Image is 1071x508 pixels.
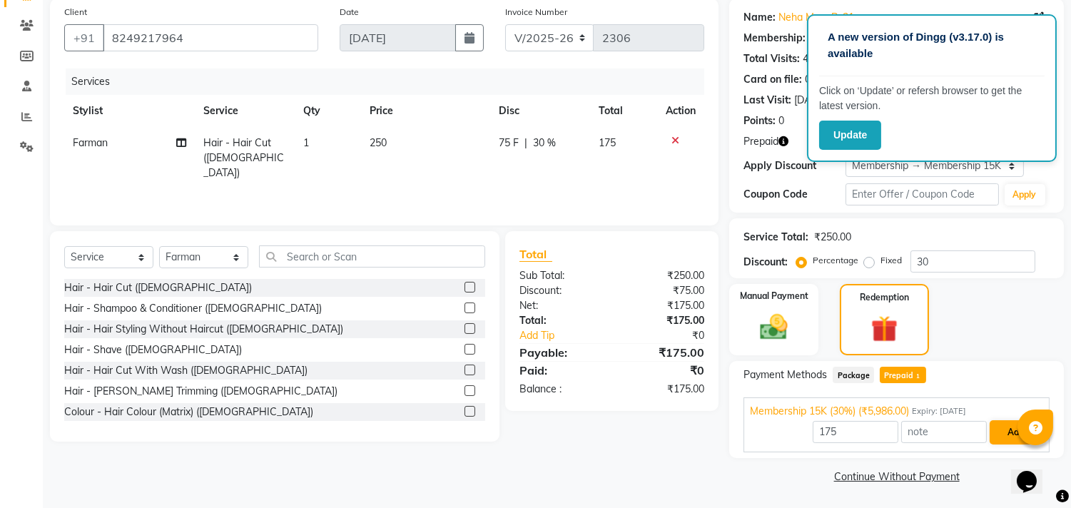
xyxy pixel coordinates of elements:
div: Payable: [509,344,612,361]
div: Hair - Hair Styling Without Haircut ([DEMOGRAPHIC_DATA]) [64,322,343,337]
div: Total Visits: [743,51,800,66]
div: ₹175.00 [612,382,716,397]
th: Total [590,95,657,127]
label: Invoice Number [505,6,567,19]
button: Apply [1005,184,1045,205]
div: Apply Discount [743,158,846,173]
div: ₹75.00 [612,283,716,298]
span: Prepaid [743,134,778,149]
div: ₹175.00 [612,313,716,328]
span: 175 [599,136,616,149]
button: Update [819,121,881,150]
div: ₹175.00 [612,344,716,361]
div: Service Total: [743,230,808,245]
div: Total: [509,313,612,328]
span: Farman [73,136,108,149]
th: Stylist [64,95,195,127]
a: Neha Mam B-31 [778,10,854,25]
div: 0 [778,113,784,128]
div: Hair - Shampoo & Conditioner ([DEMOGRAPHIC_DATA]) [64,301,322,316]
div: ₹250.00 [814,230,851,245]
span: Prepaid [880,367,926,383]
div: Name: [743,10,776,25]
th: Service [195,95,295,127]
span: Expiry: [DATE] [912,405,966,417]
div: Last Visit: [743,93,791,108]
div: Coupon Code [743,187,846,202]
div: 47 [803,51,814,66]
span: Package [833,367,874,383]
img: _cash.svg [751,311,796,343]
div: Discount: [743,255,788,270]
div: Hair - Hair Cut ([DEMOGRAPHIC_DATA]) [64,280,252,295]
iframe: chat widget [1011,451,1057,494]
th: Price [361,95,490,127]
div: ₹250.00 [612,268,716,283]
div: Services [66,68,715,95]
th: Action [657,95,704,127]
p: A new version of Dingg (v3.17.0) is available [828,29,1036,61]
label: Manual Payment [740,290,808,303]
a: Add Tip [509,328,629,343]
div: ₹175.00 [612,298,716,313]
div: Colour - Hair Colour (Matrix) ([DEMOGRAPHIC_DATA]) [64,405,313,420]
a: Continue Without Payment [732,469,1061,484]
input: Search or Scan [259,245,485,268]
div: ₹0 [629,328,716,343]
button: Add [990,420,1042,444]
div: Hair - Hair Cut With Wash ([DEMOGRAPHIC_DATA]) [64,363,308,378]
input: note [901,421,987,443]
span: Hair - Hair Cut ([DEMOGRAPHIC_DATA]) [203,136,284,179]
p: Click on ‘Update’ or refersh browser to get the latest version. [819,83,1045,113]
span: 1 [303,136,309,149]
img: _gift.svg [863,313,905,345]
div: Sub Total: [509,268,612,283]
div: Paid: [509,362,612,379]
span: 250 [370,136,387,149]
span: 30 % [533,136,556,151]
label: Fixed [880,254,902,267]
label: Date [340,6,359,19]
div: Discount: [509,283,612,298]
div: 0 [805,72,811,87]
div: ₹0 [612,362,716,379]
th: Qty [295,95,361,127]
div: Membership: [743,31,806,46]
span: 75 F [499,136,519,151]
span: Payment Methods [743,367,827,382]
input: Enter Offer / Coupon Code [846,183,998,205]
div: Balance : [509,382,612,397]
span: Total [519,247,552,262]
span: | [524,136,527,151]
div: Points: [743,113,776,128]
span: Membership 15K (30%) (₹5,986.00) [750,404,909,419]
input: Amount [813,421,898,443]
input: Search by Name/Mobile/Email/Code [103,24,318,51]
div: Hair - [PERSON_NAME] Trimming ([DEMOGRAPHIC_DATA]) [64,384,337,399]
div: Card on file: [743,72,802,87]
label: Percentage [813,254,858,267]
label: Client [64,6,87,19]
label: Redemption [860,291,909,304]
th: Disc [490,95,590,127]
div: Net: [509,298,612,313]
button: +91 [64,24,104,51]
div: Hair - Shave ([DEMOGRAPHIC_DATA]) [64,342,242,357]
div: [DATE] [794,93,825,108]
span: 1 [914,372,922,381]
